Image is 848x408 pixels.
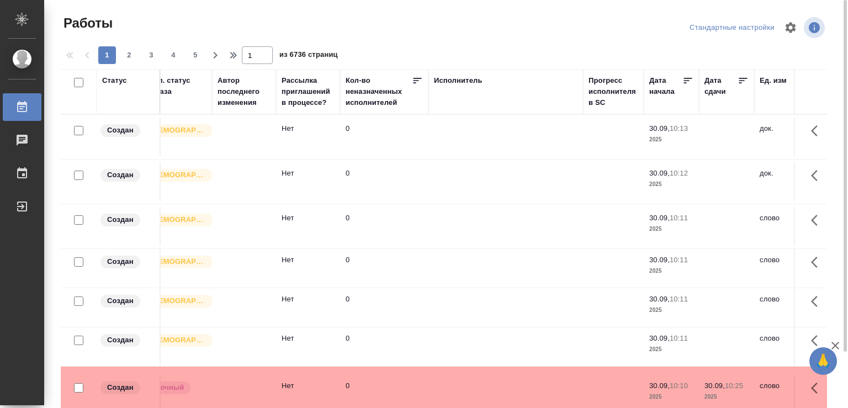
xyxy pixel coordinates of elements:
[120,50,138,61] span: 2
[754,249,818,288] td: слово
[670,214,688,222] p: 10:11
[107,214,134,225] p: Создан
[149,75,206,97] div: Доп. статус заказа
[670,256,688,264] p: 10:11
[809,347,837,375] button: 🙏
[777,14,804,41] span: Настроить таблицу
[340,288,428,327] td: 0
[187,46,204,64] button: 5
[276,327,340,366] td: Нет
[670,334,688,342] p: 10:11
[649,214,670,222] p: 30.09,
[187,50,204,61] span: 5
[704,391,749,402] p: 2025
[107,295,134,306] p: Создан
[165,46,182,64] button: 4
[165,50,182,61] span: 4
[107,125,134,136] p: Создан
[151,125,206,136] p: [DEMOGRAPHIC_DATA]
[340,162,428,201] td: 0
[804,118,831,144] button: Здесь прячутся важные кнопки
[754,327,818,366] td: слово
[649,344,693,355] p: 2025
[670,124,688,133] p: 10:13
[282,75,335,108] div: Рассылка приглашений в процессе?
[804,249,831,275] button: Здесь прячутся важные кнопки
[107,335,134,346] p: Создан
[754,162,818,201] td: док.
[670,381,688,390] p: 10:10
[804,327,831,354] button: Здесь прячутся важные кнопки
[151,169,206,181] p: [DEMOGRAPHIC_DATA]
[99,380,154,395] div: Заказ еще не согласован с клиентом, искать исполнителей рано
[589,75,638,108] div: Прогресс исполнителя в SC
[279,48,338,64] span: из 6736 страниц
[804,17,827,38] span: Посмотреть информацию
[649,256,670,264] p: 30.09,
[670,169,688,177] p: 10:12
[99,123,154,138] div: Заказ еще не согласован с клиентом, искать исполнителей рано
[99,213,154,227] div: Заказ еще не согласован с клиентом, искать исполнителей рано
[649,134,693,145] p: 2025
[107,382,134,393] p: Создан
[151,335,206,346] p: [DEMOGRAPHIC_DATA]
[340,249,428,288] td: 0
[99,255,154,269] div: Заказ еще не согласован с клиентом, искать исполнителей рано
[814,349,833,373] span: 🙏
[649,124,670,133] p: 30.09,
[276,288,340,327] td: Нет
[649,295,670,303] p: 30.09,
[218,75,271,108] div: Автор последнего изменения
[276,207,340,246] td: Нет
[276,162,340,201] td: Нет
[649,75,682,97] div: Дата начала
[804,162,831,189] button: Здесь прячутся важные кнопки
[649,179,693,190] p: 2025
[276,118,340,156] td: Нет
[754,288,818,327] td: слово
[434,75,483,86] div: Исполнитель
[649,169,670,177] p: 30.09,
[340,207,428,246] td: 0
[649,391,693,402] p: 2025
[704,75,738,97] div: Дата сдачи
[649,334,670,342] p: 30.09,
[61,14,113,32] span: Работы
[725,381,743,390] p: 10:25
[670,295,688,303] p: 10:11
[102,75,127,86] div: Статус
[649,266,693,277] p: 2025
[151,382,184,393] p: Срочный
[151,214,206,225] p: [DEMOGRAPHIC_DATA]
[340,118,428,156] td: 0
[107,169,134,181] p: Создан
[649,305,693,316] p: 2025
[142,46,160,64] button: 3
[649,224,693,235] p: 2025
[704,381,725,390] p: 30.09,
[120,46,138,64] button: 2
[107,256,134,267] p: Создан
[804,207,831,234] button: Здесь прячутся важные кнопки
[151,256,206,267] p: [DEMOGRAPHIC_DATA]
[804,288,831,315] button: Здесь прячутся важные кнопки
[142,50,160,61] span: 3
[340,327,428,366] td: 0
[99,333,154,348] div: Заказ еще не согласован с клиентом, искать исполнителей рано
[760,75,787,86] div: Ед. изм
[804,375,831,401] button: Здесь прячутся важные кнопки
[687,19,777,36] div: split button
[276,249,340,288] td: Нет
[99,294,154,309] div: Заказ еще не согласован с клиентом, искать исполнителей рано
[754,207,818,246] td: слово
[151,295,206,306] p: [DEMOGRAPHIC_DATA]
[346,75,412,108] div: Кол-во неназначенных исполнителей
[754,118,818,156] td: док.
[99,168,154,183] div: Заказ еще не согласован с клиентом, искать исполнителей рано
[649,381,670,390] p: 30.09,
